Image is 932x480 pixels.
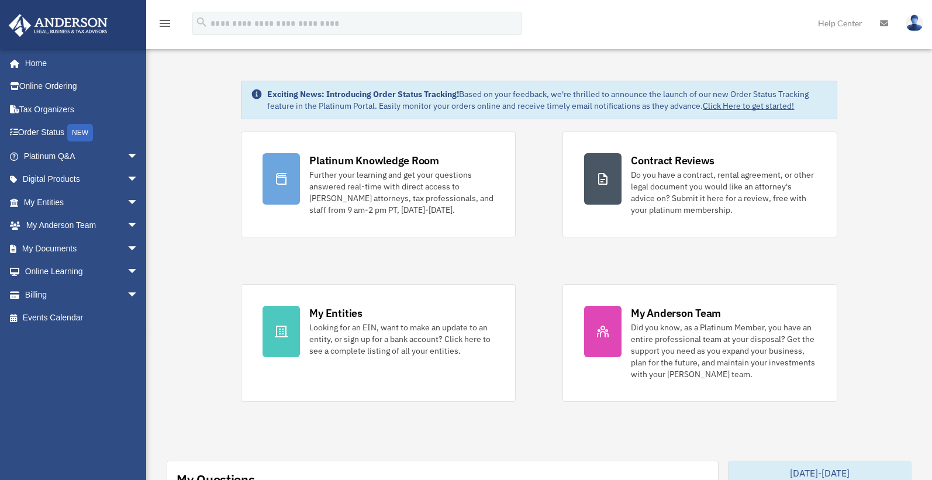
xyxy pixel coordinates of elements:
[631,306,721,320] div: My Anderson Team
[8,51,150,75] a: Home
[241,132,516,237] a: Platinum Knowledge Room Further your learning and get your questions answered real-time with dire...
[267,88,827,112] div: Based on your feedback, we're thrilled to announce the launch of our new Order Status Tracking fe...
[8,144,156,168] a: Platinum Q&Aarrow_drop_down
[8,260,156,284] a: Online Learningarrow_drop_down
[241,284,516,402] a: My Entities Looking for an EIN, want to make an update to an entity, or sign up for a bank accoun...
[631,169,816,216] div: Do you have a contract, rental agreement, or other legal document you would like an attorney's ad...
[906,15,923,32] img: User Pic
[631,153,714,168] div: Contract Reviews
[8,98,156,121] a: Tax Organizers
[703,101,794,111] a: Click Here to get started!
[127,260,150,284] span: arrow_drop_down
[127,144,150,168] span: arrow_drop_down
[158,16,172,30] i: menu
[127,283,150,307] span: arrow_drop_down
[631,322,816,380] div: Did you know, as a Platinum Member, you have an entire professional team at your disposal? Get th...
[8,121,156,145] a: Order StatusNEW
[127,168,150,192] span: arrow_drop_down
[267,89,459,99] strong: Exciting News: Introducing Order Status Tracking!
[8,306,156,330] a: Events Calendar
[8,75,156,98] a: Online Ordering
[127,237,150,261] span: arrow_drop_down
[562,284,837,402] a: My Anderson Team Did you know, as a Platinum Member, you have an entire professional team at your...
[127,214,150,238] span: arrow_drop_down
[8,168,156,191] a: Digital Productsarrow_drop_down
[309,322,494,357] div: Looking for an EIN, want to make an update to an entity, or sign up for a bank account? Click her...
[309,306,362,320] div: My Entities
[158,20,172,30] a: menu
[5,14,111,37] img: Anderson Advisors Platinum Portal
[67,124,93,141] div: NEW
[8,237,156,260] a: My Documentsarrow_drop_down
[195,16,208,29] i: search
[8,191,156,214] a: My Entitiesarrow_drop_down
[8,283,156,306] a: Billingarrow_drop_down
[562,132,837,237] a: Contract Reviews Do you have a contract, rental agreement, or other legal document you would like...
[8,214,156,237] a: My Anderson Teamarrow_drop_down
[309,169,494,216] div: Further your learning and get your questions answered real-time with direct access to [PERSON_NAM...
[309,153,439,168] div: Platinum Knowledge Room
[127,191,150,215] span: arrow_drop_down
